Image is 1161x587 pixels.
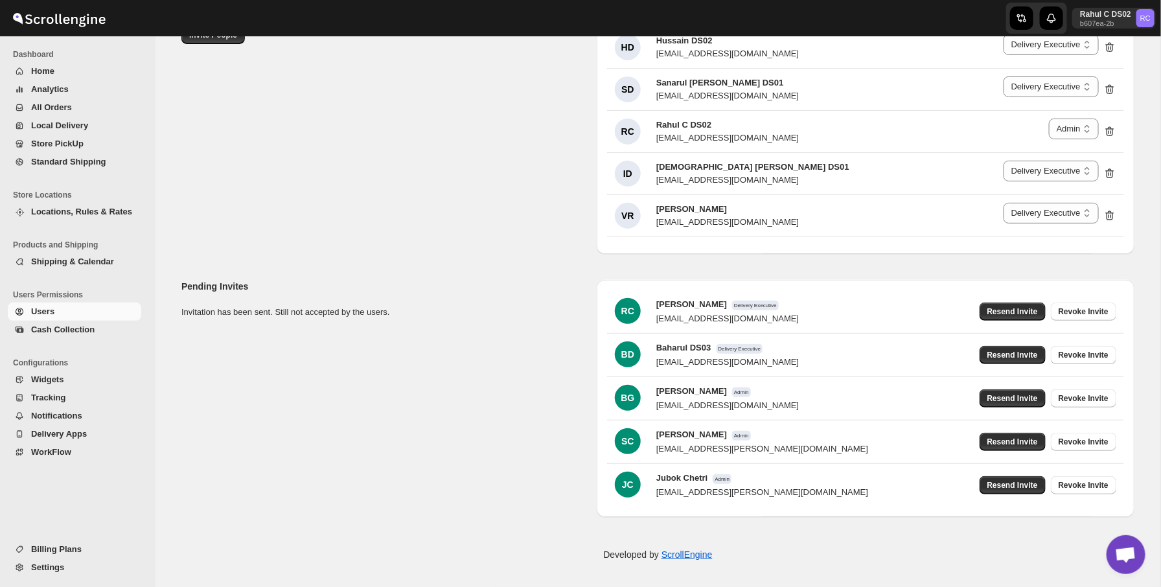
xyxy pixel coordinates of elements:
span: Analytics [31,84,69,94]
div: [EMAIL_ADDRESS][DOMAIN_NAME] [656,89,799,102]
h2: Pending Invites [181,280,586,293]
span: Cash Collection [31,325,95,334]
button: Resend Invite [980,433,1046,451]
span: Jubok Chetri [656,473,707,483]
span: Resend Invite [987,437,1038,447]
span: Products and Shipping [13,240,146,250]
span: Users Permissions [13,290,146,300]
span: [PERSON_NAME] [656,430,727,439]
span: Users [31,306,54,316]
div: SD [615,76,641,102]
button: Resend Invite [980,389,1046,408]
div: [EMAIL_ADDRESS][DOMAIN_NAME] [656,399,799,412]
span: WorkFlow [31,447,71,457]
img: ScrollEngine [10,2,108,34]
button: User menu [1072,8,1156,29]
span: Shipping & Calendar [31,257,114,266]
span: Locations, Rules & Rates [31,207,132,216]
div: HD [615,34,641,60]
span: Rahul C DS02 [1136,9,1155,27]
button: Resend Invite [980,303,1046,321]
button: Locations, Rules & Rates [8,203,141,221]
button: Billing Plans [8,540,141,558]
div: [EMAIL_ADDRESS][DOMAIN_NAME] [656,356,799,369]
a: ScrollEngine [661,549,713,560]
button: Revoke Invite [1051,346,1116,364]
button: Analytics [8,80,141,98]
div: RC [615,298,641,324]
span: Sanarul [PERSON_NAME] DS01 [656,78,784,87]
span: Widgets [31,374,63,384]
span: Configurations [13,358,146,368]
span: Revoke Invite [1059,393,1109,404]
span: Delivery Executive [732,301,779,310]
span: [PERSON_NAME] [656,204,727,214]
span: Local Delivery [31,121,88,130]
span: Delivery Apps [31,429,87,439]
span: Admin [732,431,751,441]
span: Admin [732,387,751,397]
span: Revoke Invite [1059,437,1109,447]
span: Revoke Invite [1059,350,1109,360]
span: [PERSON_NAME] [656,299,727,309]
div: [EMAIL_ADDRESS][DOMAIN_NAME] [656,312,799,325]
div: RC [615,119,641,144]
button: All Orders [8,98,141,117]
button: Resend Invite [980,346,1046,364]
div: Open chat [1107,535,1145,574]
div: VR [615,203,641,229]
button: Revoke Invite [1051,476,1116,494]
span: Delivery Executive [717,344,763,354]
p: b607ea-2b [1080,19,1131,27]
p: Developed by [603,548,712,561]
span: Resend Invite [987,306,1038,317]
span: Revoke Invite [1059,306,1109,317]
button: Settings [8,558,141,577]
button: Notifications [8,407,141,425]
span: Resend Invite [987,480,1038,490]
div: [EMAIL_ADDRESS][PERSON_NAME][DOMAIN_NAME] [656,486,868,499]
span: Admin [713,474,731,484]
div: [EMAIL_ADDRESS][DOMAIN_NAME] [656,132,799,144]
div: BD [615,341,641,367]
text: RC [1140,14,1151,22]
span: Tracking [31,393,65,402]
span: All Orders [31,102,72,112]
button: Shipping & Calendar [8,253,141,271]
span: [PERSON_NAME] [656,386,727,396]
span: Store Locations [13,190,146,200]
p: Invitation has been sent. Still not accepted by the users. [181,306,586,319]
span: Revoke Invite [1059,480,1109,490]
button: Cash Collection [8,321,141,339]
button: Delivery Apps [8,425,141,443]
span: Settings [31,562,64,572]
button: Revoke Invite [1051,389,1116,408]
button: Users [8,303,141,321]
div: JC [615,472,641,498]
span: Standard Shipping [31,157,106,167]
div: BG [615,385,641,411]
span: Baharul DS03 [656,343,711,352]
div: ID [615,161,641,187]
span: Store PickUp [31,139,84,148]
span: Billing Plans [31,544,82,554]
button: Revoke Invite [1051,303,1116,321]
div: SC [615,428,641,454]
div: [EMAIL_ADDRESS][PERSON_NAME][DOMAIN_NAME] [656,443,868,455]
span: Notifications [31,411,82,420]
button: Widgets [8,371,141,389]
button: Tracking [8,389,141,407]
button: Revoke Invite [1051,433,1116,451]
p: Rahul C DS02 [1080,9,1131,19]
div: [EMAIL_ADDRESS][DOMAIN_NAME] [656,216,799,229]
span: Home [31,66,54,76]
button: Home [8,62,141,80]
span: Resend Invite [987,350,1038,360]
span: Resend Invite [987,393,1038,404]
button: Resend Invite [980,476,1046,494]
span: [DEMOGRAPHIC_DATA] [PERSON_NAME] DS01 [656,162,849,172]
div: [EMAIL_ADDRESS][DOMAIN_NAME] [656,47,799,60]
button: WorkFlow [8,443,141,461]
span: Rahul C DS02 [656,120,711,130]
span: Dashboard [13,49,146,60]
